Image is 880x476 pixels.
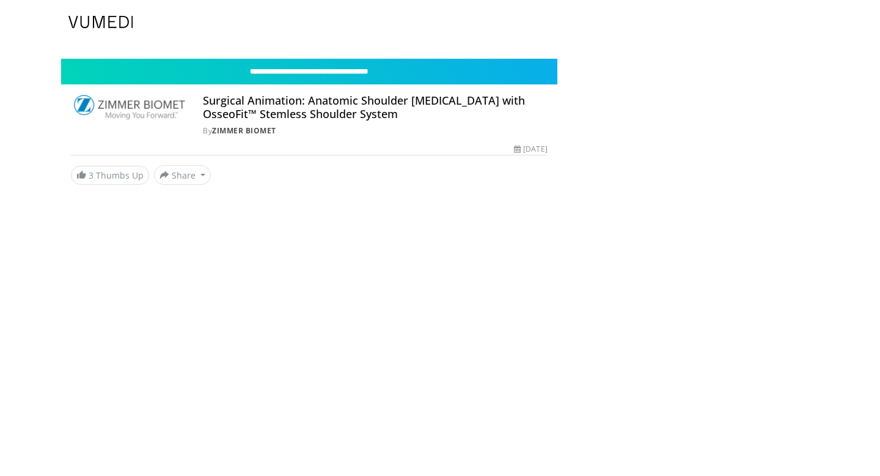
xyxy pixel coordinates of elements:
a: 3 Thumbs Up [71,166,149,185]
h4: Surgical Animation: Anatomic Shoulder [MEDICAL_DATA] with OsseoFit™ Stemless Shoulder System [203,94,548,121]
a: Zimmer Biomet [212,125,276,136]
span: 3 [89,169,94,181]
button: Share [154,165,211,185]
div: By [203,125,548,136]
img: VuMedi Logo [68,16,133,28]
img: Zimmer Biomet [71,94,188,124]
div: [DATE] [514,144,547,155]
